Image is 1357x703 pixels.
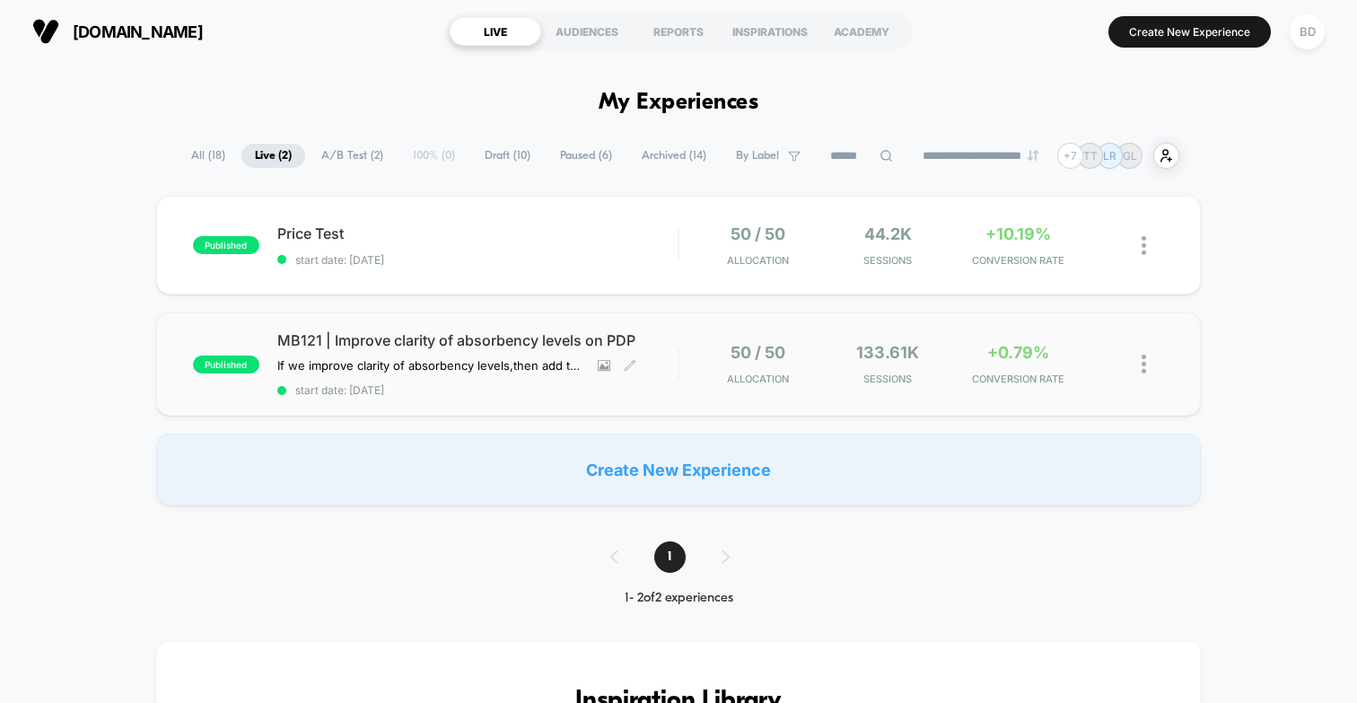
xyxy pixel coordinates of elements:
[156,434,1201,505] div: Create New Experience
[277,253,678,267] span: start date: [DATE]
[736,149,779,163] span: By Label
[987,343,1049,362] span: +0.79%
[308,144,397,168] span: A/B Test ( 2 )
[727,254,789,267] span: Allocation
[958,254,1079,267] span: CONVERSION RATE
[628,144,720,168] span: Archived ( 14 )
[541,17,633,46] div: AUDIENCES
[985,224,1051,243] span: +10.19%
[724,17,816,46] div: INSPIRATIONS
[654,541,686,573] span: 1
[1057,143,1083,169] div: + 7
[73,22,203,41] span: [DOMAIN_NAME]
[277,358,584,373] span: If we improve clarity of absorbency levels,then add to carts & CR will increase,because users are...
[1028,150,1038,161] img: end
[193,236,259,254] span: published
[1083,149,1098,163] p: TT
[958,373,1079,385] span: CONVERSION RATE
[1103,149,1116,163] p: LR
[592,591,766,606] div: 1 - 2 of 2 experiences
[32,18,59,45] img: Visually logo
[1123,149,1137,163] p: GL
[864,224,912,243] span: 44.2k
[856,343,919,362] span: 133.61k
[731,343,785,362] span: 50 / 50
[1290,14,1325,49] div: BD
[277,331,678,349] span: MB121 | Improve clarity of absorbency levels on PDP
[1142,236,1146,255] img: close
[27,17,208,46] button: [DOMAIN_NAME]
[633,17,724,46] div: REPORTS
[193,356,259,373] span: published
[1108,16,1271,48] button: Create New Experience
[1284,13,1330,50] button: BD
[1142,355,1146,373] img: close
[827,373,949,385] span: Sessions
[178,144,239,168] span: All ( 18 )
[731,224,785,243] span: 50 / 50
[599,90,759,116] h1: My Experiences
[547,144,626,168] span: Paused ( 6 )
[241,144,305,168] span: Live ( 2 )
[277,383,678,397] span: start date: [DATE]
[471,144,544,168] span: Draft ( 10 )
[450,17,541,46] div: LIVE
[277,224,678,242] span: Price Test
[727,373,789,385] span: Allocation
[827,254,949,267] span: Sessions
[816,17,907,46] div: ACADEMY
